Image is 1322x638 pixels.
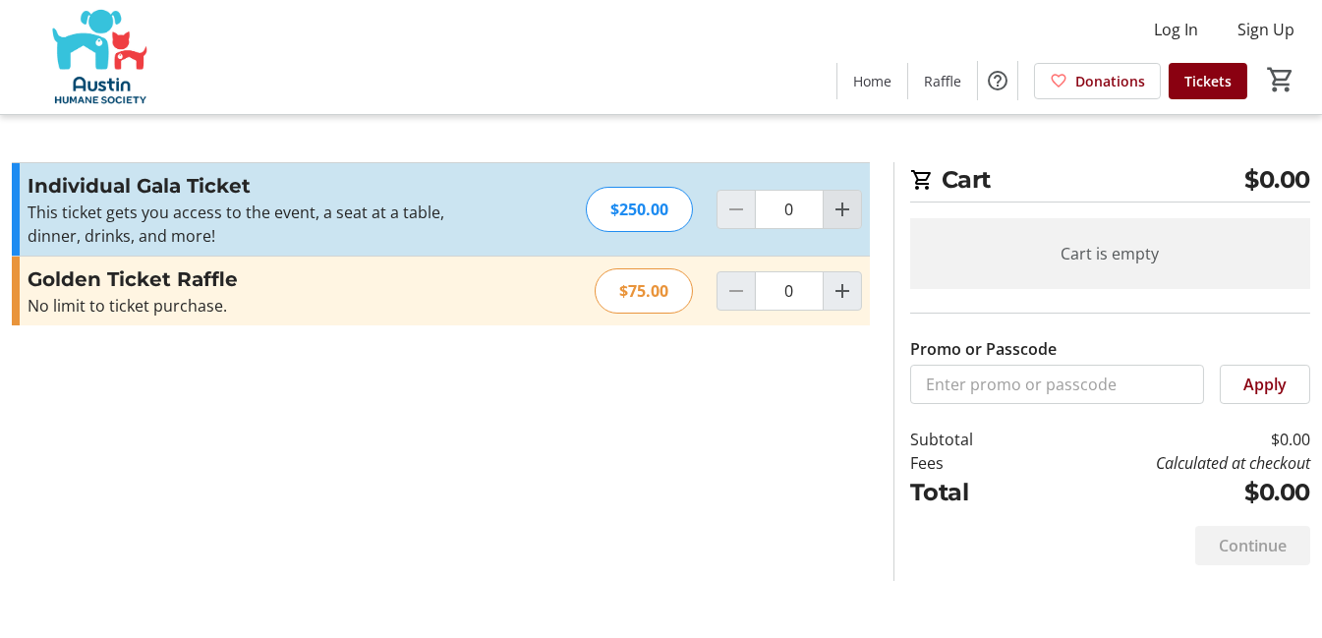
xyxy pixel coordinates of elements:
h3: Individual Gala Ticket [28,171,457,201]
span: Tickets [1184,71,1232,91]
div: No limit to ticket purchase. [28,294,457,318]
label: Promo or Passcode [910,337,1057,361]
div: Cart is empty [910,218,1310,289]
span: Sign Up [1237,18,1294,41]
p: This ticket gets you access to the event, a seat at a table, dinner, drinks, and more! [28,201,457,248]
button: Increment by one [824,191,861,228]
button: Cart [1263,62,1298,97]
span: Apply [1243,373,1287,396]
td: Calculated at checkout [1026,451,1310,475]
span: $0.00 [1244,162,1310,198]
span: Donations [1075,71,1145,91]
h2: Cart [910,162,1310,203]
td: $0.00 [1026,428,1310,451]
a: Donations [1034,63,1161,99]
input: Golden Ticket Raffle Quantity [755,271,824,311]
td: Total [910,475,1026,510]
input: Individual Gala Ticket Quantity [755,190,824,229]
td: Fees [910,451,1026,475]
button: Help [978,61,1017,100]
td: Subtotal [910,428,1026,451]
a: Tickets [1169,63,1247,99]
button: Apply [1220,365,1310,404]
button: Sign Up [1222,14,1310,45]
a: Raffle [908,63,977,99]
div: $250.00 [586,187,693,232]
input: Enter promo or passcode [910,365,1204,404]
span: Home [853,71,891,91]
div: $75.00 [595,268,693,314]
h3: Golden Ticket Raffle [28,264,457,294]
button: Increment by one [824,272,861,310]
button: Log In [1138,14,1214,45]
span: Raffle [924,71,961,91]
img: Austin Humane Society's Logo [12,8,187,106]
span: Log In [1154,18,1198,41]
a: Home [837,63,907,99]
td: $0.00 [1026,475,1310,510]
